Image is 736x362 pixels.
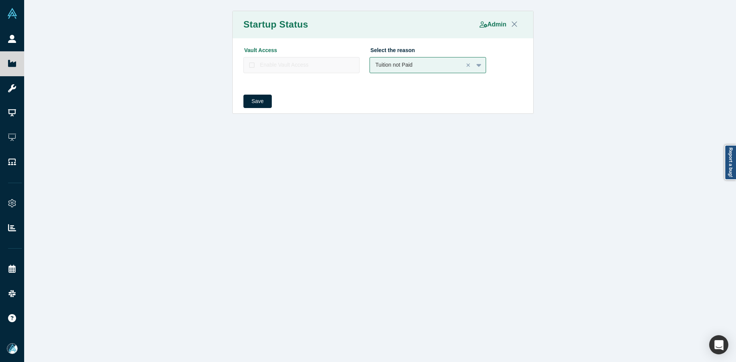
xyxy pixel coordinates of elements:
[243,95,272,108] button: Save
[243,44,277,54] label: Vault Access
[506,16,522,33] button: Close
[724,145,736,180] a: Report a bug!
[480,16,522,33] div: Admin
[260,61,309,69] div: Enable Vault Access
[370,44,415,54] label: Select the reason
[7,8,18,19] img: Alchemist Vault Logo
[375,61,458,69] div: Tuition not Paid
[243,19,308,30] h2: Startup Status
[7,343,18,354] img: Mia Scott's Account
